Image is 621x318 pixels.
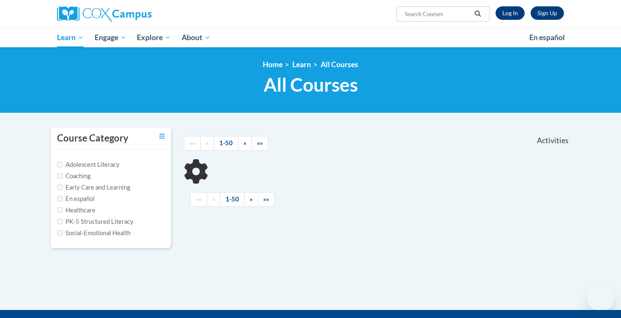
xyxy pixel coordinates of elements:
[524,29,570,46] a: En español
[207,192,221,207] a: Previous
[321,60,358,69] a: All Courses
[57,160,120,169] label: Adolescent Literacy
[264,73,358,96] span: All Courses
[52,28,89,47] a: Learn
[200,136,214,151] a: Previous
[95,33,126,43] span: Engage
[220,192,245,207] a: 1-50
[131,28,176,47] a: Explore
[57,217,133,226] label: PK-5 Structured Literacy
[531,6,564,20] a: Register
[57,173,63,179] input: Checkbox for Options
[263,196,269,203] span: »»
[251,136,268,151] a: End
[57,162,63,167] input: Checkbox for Options
[57,219,63,224] input: Checkbox for Options
[404,9,471,19] input: Search Courses
[206,139,209,147] span: «
[529,33,565,42] span: En español
[471,9,484,19] button: Search
[57,6,218,22] a: Cox Campus
[587,284,614,311] iframe: Button to launch messaging window
[57,196,63,201] input: Checkbox for Options
[137,33,171,43] span: Explore
[89,28,132,47] a: Engage
[184,136,201,151] a: Begining
[57,185,63,190] input: Checkbox for Options
[243,139,246,147] span: »
[196,196,202,203] span: ««
[159,132,165,141] a: Toggle collapse
[257,139,263,147] span: »»
[57,33,84,43] span: Learn
[244,192,258,207] a: Next
[292,60,311,69] a: Learn
[57,207,63,213] input: Checkbox for Options
[258,192,275,207] a: End
[57,6,152,22] img: Cox Campus
[57,132,128,145] h3: Course Category
[214,136,238,151] a: 1-50
[212,196,215,203] span: «
[189,139,195,147] span: ««
[190,192,207,207] a: Begining
[44,28,577,47] div: Main menu
[57,230,63,236] input: Checkbox for Options
[57,171,90,181] label: Coaching
[263,60,283,69] a: Home
[238,136,252,151] a: Next
[57,194,95,204] label: En español
[182,33,210,43] span: About
[176,28,216,47] a: About
[57,183,130,192] label: Early Care and Learning
[250,196,253,203] span: »
[57,206,95,215] label: Healthcare
[537,136,569,145] span: Activities
[496,6,525,20] a: Log In
[57,228,131,238] label: Social-Emotional Health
